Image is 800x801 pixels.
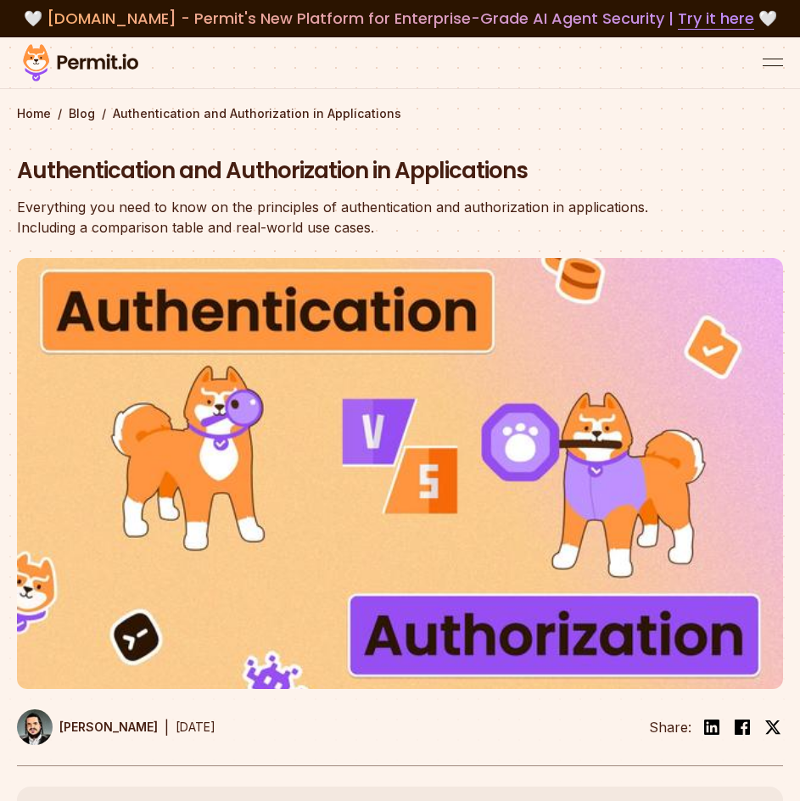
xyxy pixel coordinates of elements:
li: Share: [649,717,691,737]
button: open menu [763,53,783,73]
span: [DOMAIN_NAME] - Permit's New Platform for Enterprise-Grade AI Agent Security | [47,8,754,29]
img: Authentication and Authorization in Applications [17,258,783,689]
img: Gabriel L. Manor [17,709,53,745]
time: [DATE] [176,720,215,734]
p: [PERSON_NAME] [59,719,158,736]
a: Blog [69,105,95,122]
img: Permit logo [17,41,144,85]
img: linkedin [702,717,722,737]
div: Everything you need to know on the principles of authentication and authorization in applications... [17,197,669,238]
a: Try it here [678,8,754,30]
div: | [165,717,169,737]
div: 🤍 🤍 [17,7,783,31]
img: twitter [764,719,781,736]
a: [PERSON_NAME] [17,709,158,745]
h1: Authentication and Authorization in Applications [17,156,669,187]
a: Home [17,105,51,122]
div: / / [17,105,783,122]
img: facebook [732,717,752,737]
